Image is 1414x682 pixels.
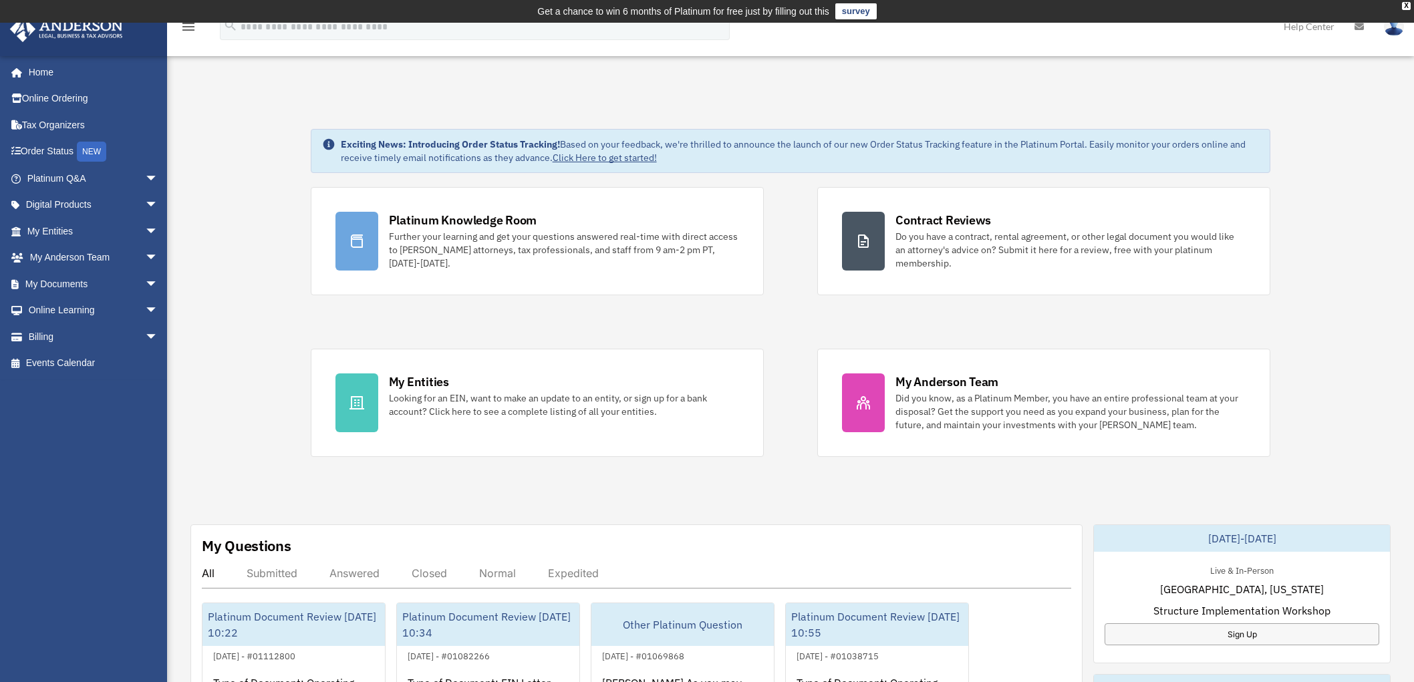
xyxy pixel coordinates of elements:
[145,165,172,192] span: arrow_drop_down
[145,323,172,351] span: arrow_drop_down
[341,138,1260,164] div: Based on your feedback, we're thrilled to announce the launch of our new Order Status Tracking fe...
[145,244,172,272] span: arrow_drop_down
[9,323,178,350] a: Billingarrow_drop_down
[1160,581,1324,597] span: [GEOGRAPHIC_DATA], [US_STATE]
[895,373,998,390] div: My Anderson Team
[9,218,178,244] a: My Entitiesarrow_drop_down
[479,566,516,580] div: Normal
[835,3,877,19] a: survey
[180,19,196,35] i: menu
[202,603,385,646] div: Platinum Document Review [DATE] 10:22
[397,603,579,646] div: Platinum Document Review [DATE] 10:34
[145,297,172,325] span: arrow_drop_down
[9,86,178,112] a: Online Ordering
[1153,603,1330,619] span: Structure Implementation Workshop
[180,23,196,35] a: menu
[786,603,968,646] div: Platinum Document Review [DATE] 10:55
[553,152,657,164] a: Click Here to get started!
[591,648,695,662] div: [DATE] - #01069868
[223,18,238,33] i: search
[412,566,447,580] div: Closed
[397,648,501,662] div: [DATE] - #01082266
[202,566,215,580] div: All
[311,187,764,295] a: Platinum Knowledge Room Further your learning and get your questions answered real-time with dire...
[1199,562,1284,576] div: Live & In-Person
[817,187,1270,295] a: Contract Reviews Do you have a contract, rental agreement, or other legal document you would like...
[145,218,172,245] span: arrow_drop_down
[1384,17,1404,36] img: User Pic
[145,192,172,219] span: arrow_drop_down
[591,603,774,646] div: Other Platinum Question
[9,271,178,297] a: My Documentsarrow_drop_down
[202,648,306,662] div: [DATE] - #01112800
[9,138,178,166] a: Order StatusNEW
[329,566,380,580] div: Answered
[786,648,889,662] div: [DATE] - #01038715
[145,271,172,298] span: arrow_drop_down
[895,391,1246,432] div: Did you know, as a Platinum Member, you have an entire professional team at your disposal? Get th...
[389,391,739,418] div: Looking for an EIN, want to make an update to an entity, or sign up for a bank account? Click her...
[9,244,178,271] a: My Anderson Teamarrow_drop_down
[537,3,829,19] div: Get a chance to win 6 months of Platinum for free just by filling out this
[389,373,449,390] div: My Entities
[1105,623,1379,645] a: Sign Up
[895,212,991,228] div: Contract Reviews
[9,112,178,138] a: Tax Organizers
[341,138,560,150] strong: Exciting News: Introducing Order Status Tracking!
[9,297,178,324] a: Online Learningarrow_drop_down
[895,230,1246,270] div: Do you have a contract, rental agreement, or other legal document you would like an attorney's ad...
[247,566,297,580] div: Submitted
[9,59,172,86] a: Home
[389,230,739,270] div: Further your learning and get your questions answered real-time with direct access to [PERSON_NAM...
[817,349,1270,457] a: My Anderson Team Did you know, as a Platinum Member, you have an entire professional team at your...
[202,536,291,556] div: My Questions
[77,142,106,162] div: NEW
[389,212,537,228] div: Platinum Knowledge Room
[548,566,599,580] div: Expedited
[1402,2,1411,10] div: close
[311,349,764,457] a: My Entities Looking for an EIN, want to make an update to an entity, or sign up for a bank accoun...
[9,192,178,218] a: Digital Productsarrow_drop_down
[1094,525,1390,552] div: [DATE]-[DATE]
[9,350,178,377] a: Events Calendar
[9,165,178,192] a: Platinum Q&Aarrow_drop_down
[6,16,127,42] img: Anderson Advisors Platinum Portal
